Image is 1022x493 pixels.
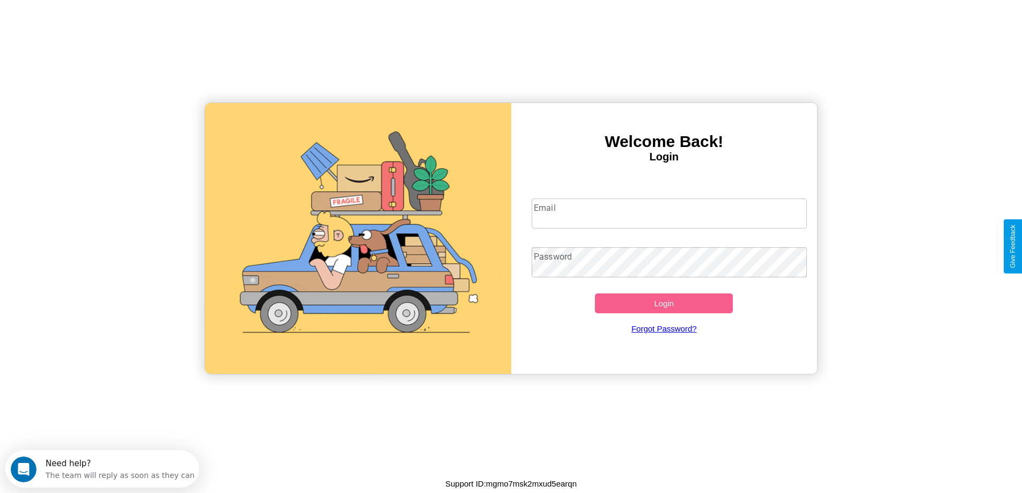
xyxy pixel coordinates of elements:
[4,4,200,34] div: Open Intercom Messenger
[11,457,36,482] iframe: Intercom live chat
[205,103,511,374] img: gif
[1009,225,1017,268] div: Give Feedback
[511,151,818,163] h4: Login
[511,133,818,151] h3: Welcome Back!
[595,293,733,313] button: Login
[5,450,199,488] iframe: Intercom live chat discovery launcher
[445,476,577,491] p: Support ID: mgmo7msk2mxud5earqn
[40,18,189,29] div: The team will reply as soon as they can
[40,9,189,18] div: Need help?
[526,313,802,344] a: Forgot Password?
